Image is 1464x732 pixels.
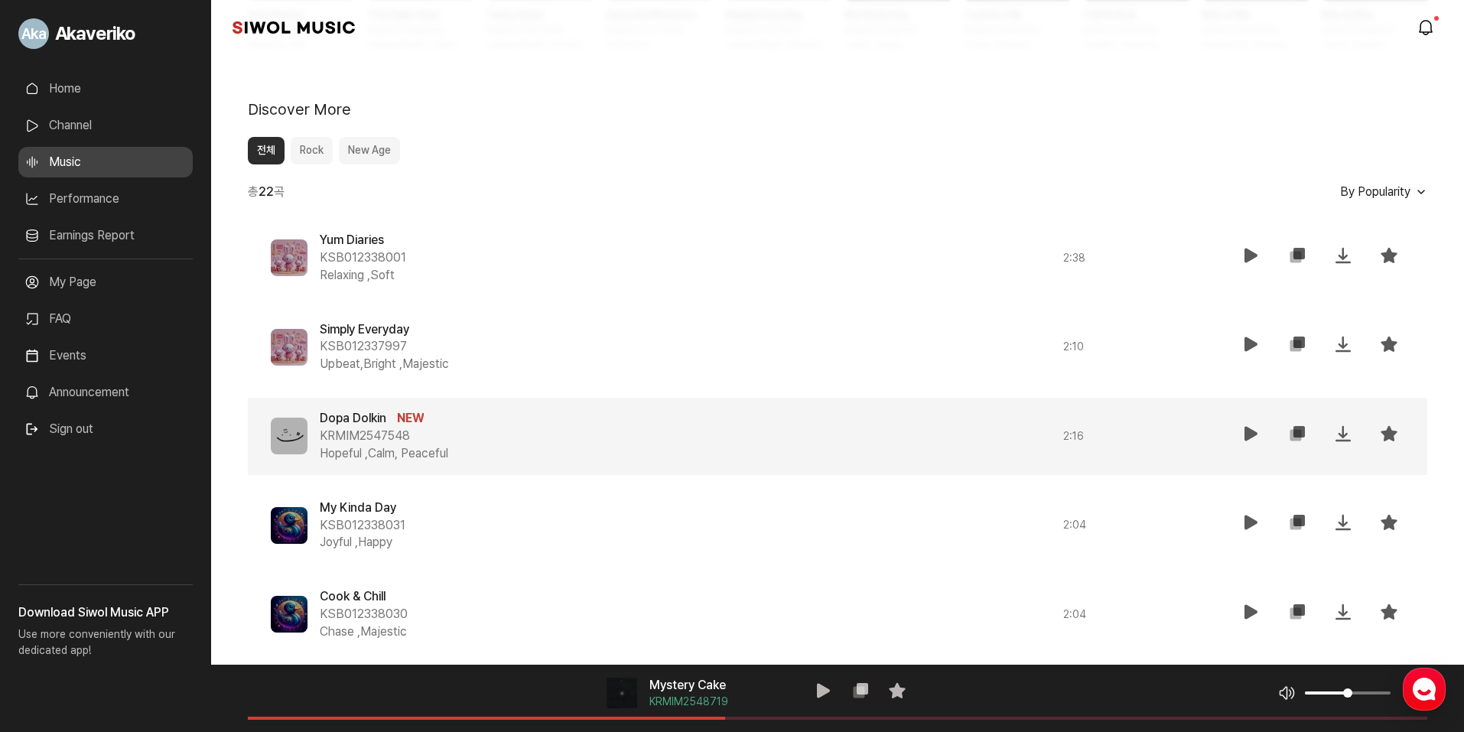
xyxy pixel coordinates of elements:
span: KRMIM2548719 [649,695,728,710]
span: My Kinda Day [320,500,396,515]
span: Chase , Majestic [320,623,407,641]
a: Events [18,340,193,371]
button: By Popularity [1328,186,1427,198]
span: KSB012338030 [320,606,408,623]
a: Channel [18,110,193,141]
span: Relaxing , Soft [320,267,395,285]
span: NEW [397,411,424,425]
span: Settings [226,508,264,520]
a: Earnings Report [18,220,193,251]
strong: Mystery Cake [649,677,728,695]
span: 2 : 04 [1063,517,1086,533]
span: KRMIM2547548 [320,428,410,445]
span: Home [39,508,66,520]
span: Messages [127,509,172,521]
button: 전체 [248,137,285,164]
a: modal.notifications [1412,12,1443,43]
span: By Popularity [1340,184,1410,199]
span: KSB012337997 [320,338,407,356]
h3: Download Siwol Music APP [18,603,193,622]
span: 2 : 10 [1063,339,1084,355]
a: FAQ [18,304,193,334]
span: 2 : 04 [1063,607,1086,623]
b: 22 [259,184,274,199]
span: 총 곡 [248,183,285,201]
span: 음악 재생 위치 조절 [248,717,725,720]
button: Sign out [18,414,99,444]
button: Rock [291,137,333,164]
button: New Age [339,137,400,164]
a: Performance [18,184,193,214]
span: 2 : 38 [1063,250,1085,266]
span: Simply Everyday [320,322,409,337]
span: KSB012338001 [320,249,406,267]
a: My Page [18,267,193,298]
span: Cook & Chill [320,589,386,603]
span: 2 : 16 [1063,428,1084,444]
span: 볼륨 조절 [1305,691,1348,695]
a: Home [18,73,193,104]
p: Use more conveniently with our dedicated app! [18,622,193,671]
a: Settings [197,485,294,523]
a: Go to My Profile [18,12,193,55]
span: Hopeful , Calm, Peaceful [320,445,448,463]
a: Music [18,147,193,177]
span: Yum Diaries [320,233,384,247]
span: Upbeat,Bright , Majestic [320,356,449,373]
img: Amime Station thumbnail [607,678,637,708]
a: Home [5,485,101,523]
span: KSB012338031 [320,517,405,535]
span: Joyful , Happy [320,534,392,551]
span: Dopa Dolkin [320,411,386,425]
a: Messages [101,485,197,523]
h2: Discover More [248,100,351,119]
a: Announcement [18,377,193,408]
span: Akaveriko [55,20,135,47]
